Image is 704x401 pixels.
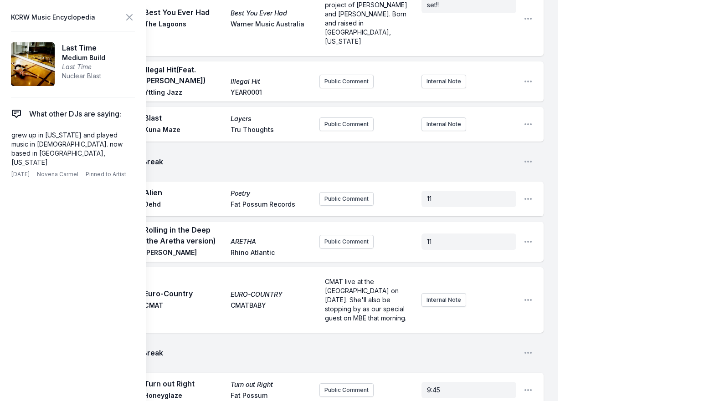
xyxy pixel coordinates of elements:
button: Open playlist item options [524,157,533,166]
span: Best You Ever Had [231,9,312,18]
span: Last Time [62,62,105,71]
span: ARETHA [231,237,312,246]
button: Open playlist item options [524,348,533,357]
span: Layers [231,114,312,123]
span: Dehd [144,200,225,211]
button: Open playlist item options [524,120,533,129]
span: CMAT [144,301,225,312]
p: grew up in [US_STATE] and played music in [DEMOGRAPHIC_DATA]. now based in [GEOGRAPHIC_DATA], [US... [11,131,131,167]
span: KCRW Music Encyclopedia [11,11,95,24]
button: Public Comment [319,235,374,249]
span: YEAR0001 [231,88,312,99]
span: [PERSON_NAME] [144,248,225,259]
span: Yttling Jazz [144,88,225,99]
span: Warner Music Australia [231,20,312,30]
button: Open playlist item options [524,386,533,395]
button: Public Comment [319,192,374,206]
span: 9:45 [427,386,440,394]
span: Break [142,347,516,358]
button: Internal Note [421,75,466,88]
button: Open playlist item options [524,77,533,86]
span: Turn out Right [144,378,225,389]
span: Euro-Country [144,288,225,299]
span: CMAT live at the [GEOGRAPHIC_DATA] on [DATE]. She'll also be stopping by as our special guest on ... [325,278,406,322]
button: Open playlist item options [524,14,533,23]
span: The Lagoons [144,20,225,30]
span: What other DJs are saying: [29,108,121,119]
span: Nuclear Blast [62,71,105,81]
span: Last Time [62,42,105,53]
button: Internal Note [421,293,466,307]
span: Novena Carmel [37,171,78,178]
span: 11 [427,195,432,203]
span: Rolling in the Deep (the Aretha version) [144,224,225,246]
button: Public Comment [319,383,374,397]
span: Kuna Maze [144,125,225,136]
span: CMATBABY [231,301,312,312]
span: Alien [144,187,225,198]
span: Illegal Hit [231,77,312,86]
span: Best You Ever Had [144,7,225,18]
button: Public Comment [319,75,374,88]
button: Open playlist item options [524,295,533,305]
span: EURO-COUNTRY [231,290,312,299]
span: Rhino Atlantic [231,248,312,259]
span: Blast [144,112,225,123]
span: Illegal Hit (Feat. [PERSON_NAME]) [144,64,225,86]
button: Internal Note [421,117,466,131]
img: Last Time [11,42,55,86]
span: Fat Possum Records [231,200,312,211]
span: Break [142,156,516,167]
span: Turn out Right [231,380,312,389]
button: Public Comment [319,117,374,131]
span: Medium Build [62,53,105,62]
span: Poetry [231,189,312,198]
span: [DATE] [11,171,30,178]
button: Open playlist item options [524,237,533,246]
span: 11 [427,238,432,245]
span: Tru Thoughts [231,125,312,136]
button: Open playlist item options [524,194,533,203]
span: Pinned to Artist [86,171,126,178]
